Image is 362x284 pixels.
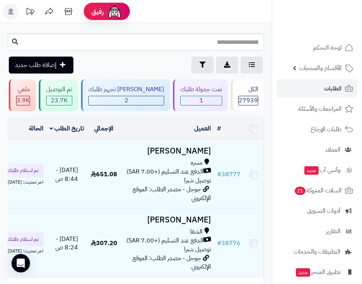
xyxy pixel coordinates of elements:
[91,239,117,248] span: 307.20
[88,85,164,94] div: [PERSON_NAME] تجهيز طلبك
[7,236,39,243] span: تم استلام طلبك
[307,205,340,216] span: أدوات التسويق
[20,4,40,21] a: تحديثات المنصة
[37,79,80,111] a: تم التوصيل 23.7K
[217,239,221,248] span: #
[123,147,211,155] h3: [PERSON_NAME]
[277,181,357,200] a: السلات المتروكة21
[277,120,357,139] a: طلبات الإرجاع
[126,167,203,176] span: الدفع عند التسليم (+7.00 SAR)
[277,202,357,220] a: أدوات التسويق
[217,170,241,179] a: #38777
[184,245,211,254] span: توصيل شبرا
[238,85,258,94] div: الكل
[181,96,222,105] span: 1
[17,96,30,105] div: 3851
[229,79,266,111] a: الكل27939
[91,170,117,179] span: 651.08
[133,254,211,272] span: جوجل - مصدر الطلب: الموقع الإلكتروني
[277,242,357,261] a: التطبيقات والخدمات
[304,166,319,175] span: جديد
[107,4,122,19] img: ai-face.png
[277,222,357,241] a: التقارير
[277,79,357,98] a: الطلبات
[304,165,340,175] span: وآتس آب
[89,96,164,105] span: 2
[94,124,113,133] a: الإجمالي
[7,79,37,111] a: ملغي 3.9K
[50,124,85,133] a: تاريخ الطلب
[277,140,357,159] a: العملاء
[194,124,211,133] a: العميل
[294,185,342,196] span: السلات المتروكة
[9,57,73,74] a: إضافة طلب جديد
[313,42,342,53] span: لوحة التحكم
[298,104,342,114] span: المراجعات والأسئلة
[126,236,203,245] span: الدفع عند التسليم (+7.00 SAR)
[217,239,241,248] a: #38776
[7,167,39,174] span: تم استلام طلبك
[325,144,340,155] span: العملاء
[123,216,211,224] h3: [PERSON_NAME]
[277,38,357,57] a: لوحة التحكم
[180,85,222,94] div: تمت جدولة طلبك
[277,100,357,118] a: المراجعات والأسئلة
[29,124,43,133] a: الحالة
[295,267,340,277] span: تطبيق المتجر
[299,63,342,74] span: الأقسام والمنتجات
[277,161,357,179] a: وآتس آبجديد
[91,7,104,16] span: رفيق
[311,124,342,135] span: طلبات الإرجاع
[326,226,340,237] span: التقارير
[217,170,221,179] span: #
[133,185,211,203] span: جوجل - مصدر الطلب: الموقع الإلكتروني
[296,268,310,277] span: جديد
[239,96,258,105] span: 27939
[12,254,30,272] div: Open Intercom Messenger
[295,187,306,195] span: 21
[310,21,355,37] img: logo-2.png
[277,263,357,281] a: تطبيق المتجرجديد
[46,96,72,105] span: 23.7K
[217,124,221,133] a: #
[190,227,203,236] span: الشفا
[184,176,211,185] span: توصيل شبرا
[16,85,30,94] div: ملغي
[80,79,171,111] a: [PERSON_NAME] تجهيز طلبك 2
[55,234,78,252] span: [DATE] - 8:24 ص
[324,83,342,94] span: الطلبات
[191,159,203,167] span: مسره
[294,246,340,257] span: التطبيقات والخدمات
[171,79,229,111] a: تمت جدولة طلبك 1
[17,96,30,105] span: 3.9K
[46,96,72,105] div: 23709
[15,60,56,70] span: إضافة طلب جديد
[46,85,72,94] div: تم التوصيل
[55,165,78,184] span: [DATE] - 8:44 ص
